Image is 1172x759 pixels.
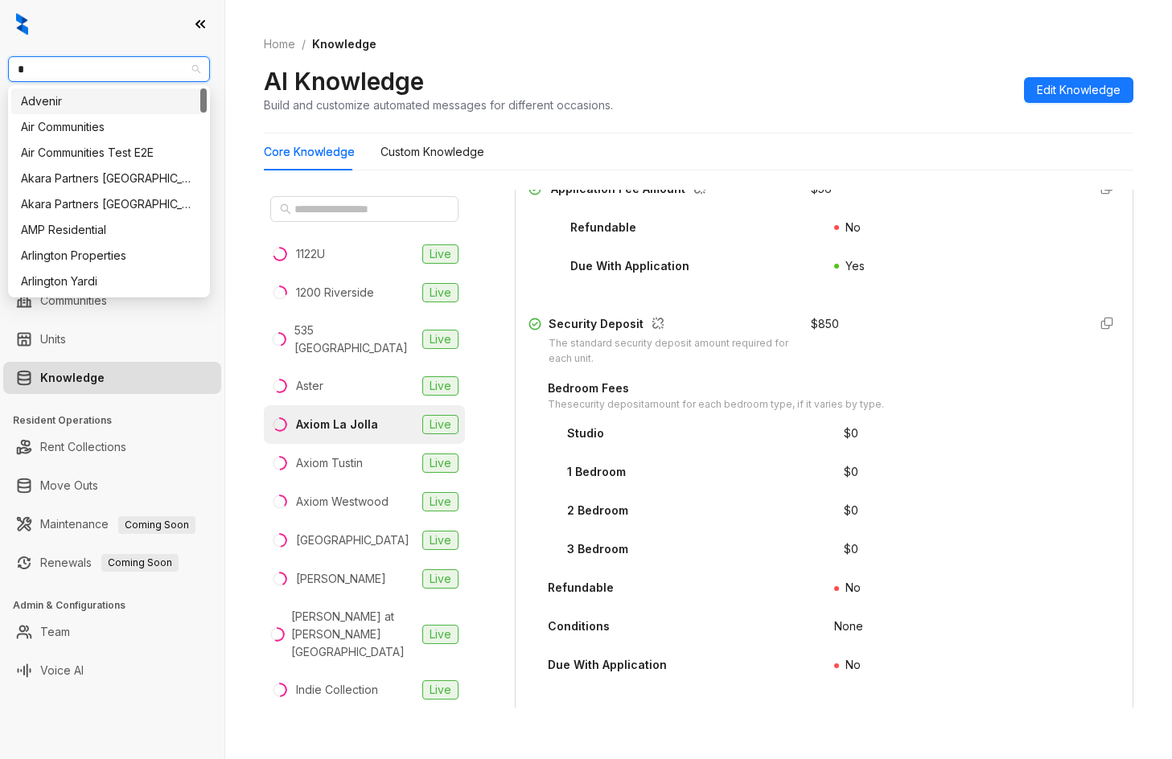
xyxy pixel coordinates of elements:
div: $ 0 [844,540,858,558]
div: Axiom Tustin [296,454,363,472]
div: Indie Collection [296,681,378,699]
span: Yes [845,259,865,273]
h3: Resident Operations [13,413,224,428]
li: Communities [3,285,221,317]
span: Live [422,244,459,264]
div: Arlington Properties [21,247,197,265]
button: Edit Knowledge [1024,77,1133,103]
div: Arlington Properties [11,243,207,269]
div: Studio [567,425,604,442]
div: Akara Partners Nashville [11,166,207,191]
div: Air Communities Test E2E [21,144,197,162]
a: Home [261,35,298,53]
div: Arlington Yardi [11,269,207,294]
li: Collections [3,215,221,248]
span: Coming Soon [118,516,195,534]
li: / [302,35,306,53]
span: Live [422,453,459,473]
span: Coming Soon [101,554,179,572]
li: Move Outs [3,470,221,502]
div: Akara Partners [GEOGRAPHIC_DATA] [21,195,197,213]
li: Knowledge [3,362,221,394]
a: RenewalsComing Soon [40,547,179,579]
span: Live [422,376,459,396]
div: [GEOGRAPHIC_DATA] [296,531,409,549]
div: Axiom Westwood [296,493,389,511]
div: Security Deposit [549,315,792,336]
div: AMP Residential [11,217,207,243]
li: Renewals [3,547,221,579]
div: The standard security deposit amount required for each unit. [549,336,792,367]
a: Team [40,616,70,648]
span: Live [422,680,459,700]
div: Application Fee Amount [551,180,713,201]
a: Rent Collections [40,431,126,463]
div: $ 850 [811,315,839,333]
div: $ 0 [844,463,858,481]
div: Refundable [570,219,636,236]
div: 1200 Riverside [296,284,374,302]
div: $ 0 [844,502,858,519]
div: 1122U [296,245,325,263]
span: Edit Knowledge [1037,81,1121,99]
li: Team [3,616,221,648]
span: No [845,220,861,234]
div: Build and customize automated messages for different occasions. [264,96,613,113]
div: Aster [296,377,323,395]
span: search [280,203,291,215]
li: Leasing [3,177,221,209]
div: Custom Knowledge [380,143,484,161]
a: Knowledge [40,362,105,394]
a: Units [40,323,66,355]
span: Live [422,531,459,550]
div: 535 [GEOGRAPHIC_DATA] [294,322,416,357]
span: Live [422,330,459,349]
a: Communities [40,285,107,317]
span: No [845,581,861,594]
span: No [845,658,861,671]
a: Move Outs [40,470,98,502]
div: None [834,617,863,635]
span: Live [422,283,459,302]
li: Maintenance [3,508,221,540]
div: Conditions [548,617,610,635]
div: Core Knowledge [264,143,355,161]
div: [PERSON_NAME] [296,570,386,588]
div: Arlington Yardi [21,273,197,290]
a: Voice AI [40,654,84,687]
div: [PERSON_NAME] at [PERSON_NAME][GEOGRAPHIC_DATA] [291,608,416,661]
div: 2 Bedroom [567,502,628,519]
h3: Admin & Configurations [13,598,224,613]
div: Due With Application [570,257,689,275]
span: Live [422,415,459,434]
div: Akara Partners [GEOGRAPHIC_DATA] [21,170,197,187]
div: Akara Partners Phoenix [11,191,207,217]
div: Air Communities [21,118,197,136]
li: Voice AI [3,654,221,687]
img: logo [16,13,28,35]
div: Axiom La Jolla [296,416,378,433]
div: $ 0 [844,425,858,442]
div: Due With Application [548,656,667,674]
div: AMP Residential [21,221,197,239]
span: Live [422,625,459,644]
li: Rent Collections [3,431,221,463]
span: Live [422,569,459,589]
div: Air Communities [11,114,207,140]
li: Leads [3,108,221,140]
div: Refundable [548,579,614,597]
li: Units [3,323,221,355]
h2: AI Knowledge [264,66,424,96]
div: Bedroom Fees [548,379,884,397]
div: Air Communities Test E2E [11,140,207,166]
span: Live [422,492,459,511]
div: Advenir [21,92,197,110]
div: The security deposit amount for each bedroom type, if it varies by type. [548,397,884,412]
div: Advenir [11,88,207,114]
span: Knowledge [312,37,376,51]
div: 1 Bedroom [567,463,626,481]
div: 3 Bedroom [567,540,628,558]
